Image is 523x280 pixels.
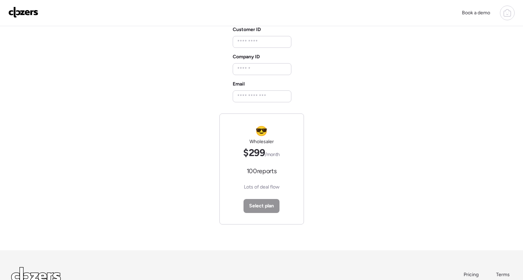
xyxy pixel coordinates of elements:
label: Company ID [233,54,260,60]
label: Customer ID [233,27,261,32]
h2: Wholesaler [249,138,274,145]
span: Book a demo [462,10,490,16]
img: Logo [8,7,38,18]
span: 100 reports [247,167,276,175]
a: Pricing [464,271,479,278]
span: /month [265,152,280,157]
span: Lots of deal flow [244,184,279,191]
label: Email [233,81,245,87]
span: Terms [496,272,510,278]
span: $299 [243,147,279,159]
span: Select plan [249,202,274,209]
a: Terms [496,271,512,278]
span: 😎 [255,125,267,137]
span: Pricing [464,272,479,278]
